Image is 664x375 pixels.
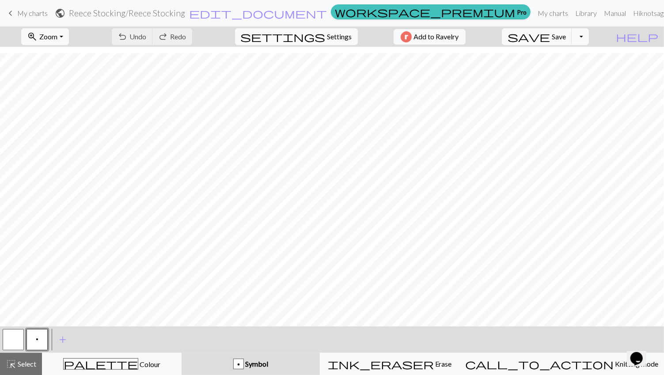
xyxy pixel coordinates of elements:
[64,358,138,370] span: palette
[616,30,658,43] span: help
[138,360,160,368] span: Colour
[331,4,531,19] a: Pro
[235,28,358,45] button: SettingsSettings
[502,28,572,45] button: Save
[508,30,550,43] span: save
[552,32,566,41] span: Save
[17,9,48,17] span: My charts
[614,360,658,368] span: Knitting mode
[320,353,459,375] button: Erase
[600,4,630,22] a: Manual
[16,360,36,368] span: Select
[328,358,434,370] span: ink_eraser
[42,353,182,375] button: Colour
[27,329,48,350] button: p
[627,340,655,366] iframe: chat widget
[69,8,185,18] h2: Reece Stocking / Reece Stocking
[5,6,48,21] a: My charts
[27,30,38,43] span: zoom_in
[57,333,68,346] span: add
[182,353,320,375] button: p Symbol
[5,7,16,19] span: keyboard_arrow_left
[394,29,466,45] button: Add to Ravelry
[36,336,38,343] span: Purl
[189,7,327,19] span: edit_document
[465,358,614,370] span: call_to_action
[534,4,572,22] a: My charts
[414,31,459,42] span: Add to Ravelry
[6,358,16,370] span: highlight_alt
[572,4,600,22] a: Library
[241,30,326,43] span: settings
[55,7,65,19] span: public
[244,360,268,368] span: Symbol
[234,359,243,370] div: p
[459,353,664,375] button: Knitting mode
[335,6,515,18] span: workspace_premium
[21,28,68,45] button: Zoom
[241,31,326,42] i: Settings
[434,360,452,368] span: Erase
[327,31,352,42] span: Settings
[401,31,412,42] img: Ravelry
[39,32,57,41] span: Zoom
